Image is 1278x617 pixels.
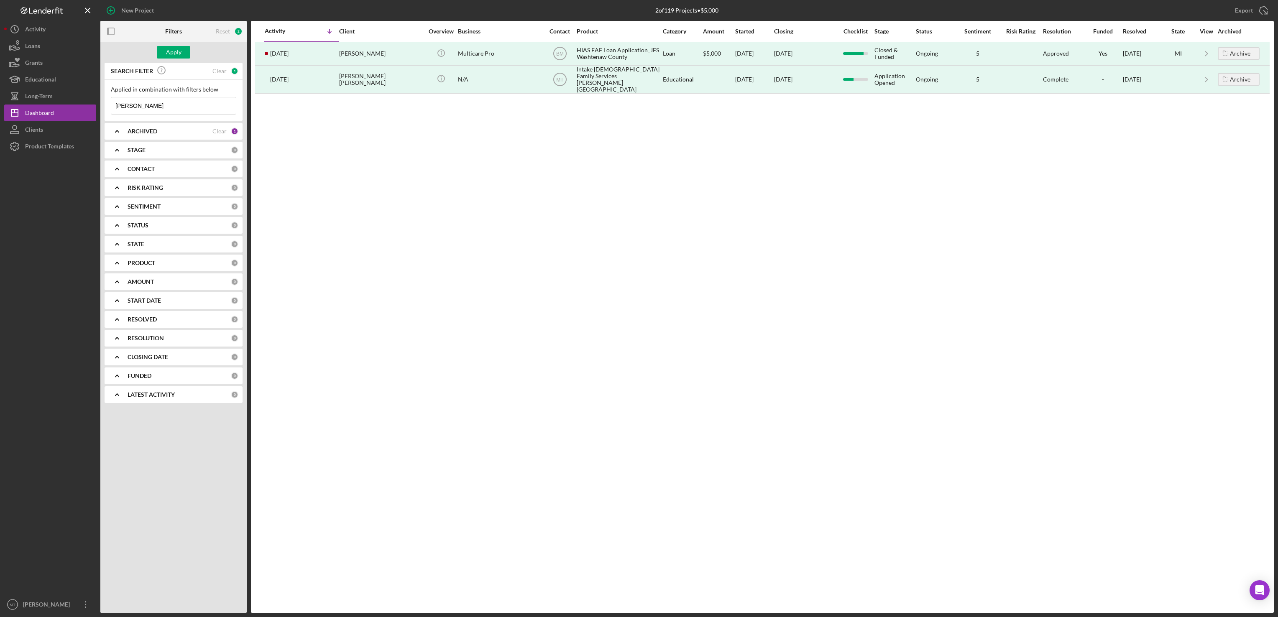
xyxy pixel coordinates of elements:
[339,43,423,65] div: [PERSON_NAME]
[231,165,238,173] div: 0
[231,184,238,191] div: 0
[128,297,161,304] b: START DATE
[1043,50,1069,57] div: Approved
[735,43,773,65] div: [DATE]
[1084,76,1122,83] div: -
[458,66,542,93] div: N/A
[1235,2,1253,19] div: Export
[774,50,792,57] div: [DATE]
[663,28,702,35] div: Category
[916,76,938,83] div: Ongoing
[128,203,161,210] b: SENTIMENT
[111,68,153,74] b: SEARCH FILTER
[231,67,238,75] div: 1
[100,2,162,19] button: New Project
[21,596,75,615] div: [PERSON_NAME]
[128,222,148,229] b: STATUS
[231,240,238,248] div: 0
[128,354,168,360] b: CLOSING DATE
[10,602,15,607] text: MT
[128,147,146,153] b: STAGE
[1227,2,1274,19] button: Export
[703,28,734,35] div: Amount
[1230,73,1250,86] div: Archive
[25,88,53,107] div: Long-Term
[838,28,874,35] div: Checklist
[874,43,915,65] div: Closed & Funded
[655,7,718,14] div: 2 of 119 Projects • $5,000
[231,372,238,380] div: 0
[234,27,243,36] div: 2
[1043,76,1068,83] div: Complete
[1043,28,1083,35] div: Resolution
[25,54,43,73] div: Grants
[1084,28,1122,35] div: Funded
[128,278,154,285] b: AMOUNT
[916,50,938,57] div: Ongoing
[4,88,96,105] button: Long-Term
[231,316,238,323] div: 0
[703,43,734,65] div: $5,000
[339,66,423,93] div: [PERSON_NAME] [PERSON_NAME]
[577,28,660,35] div: Product
[231,353,238,361] div: 0
[874,28,915,35] div: Stage
[121,2,154,19] div: New Project
[957,50,999,57] div: 5
[1084,50,1122,57] div: Yes
[1123,66,1160,93] div: [DATE]
[1000,28,1042,35] div: Risk Rating
[735,28,773,35] div: Started
[1161,50,1195,57] div: MI
[165,28,182,35] b: Filters
[25,21,46,40] div: Activity
[544,28,575,35] div: Contact
[4,138,96,155] button: Product Templates
[4,71,96,88] a: Educational
[270,76,289,83] time: 2025-03-07 16:32
[1218,73,1260,86] button: Archive
[128,316,157,323] b: RESOLVED
[157,46,190,59] button: Apply
[128,241,144,247] b: STATE
[231,203,238,210] div: 0
[166,46,181,59] div: Apply
[231,278,238,286] div: 0
[1161,28,1195,35] div: State
[556,76,564,82] text: MT
[735,66,773,93] div: [DATE]
[425,28,457,35] div: Overview
[231,127,238,135] div: 1
[4,21,96,38] button: Activity
[1218,47,1260,60] button: Archive
[4,105,96,121] a: Dashboard
[458,43,542,65] div: Multicare Pro
[25,71,56,90] div: Educational
[4,121,96,138] button: Clients
[231,334,238,342] div: 0
[1123,28,1160,35] div: Resolved
[128,128,157,135] b: ARCHIVED
[774,76,792,83] time: [DATE]
[663,43,702,65] div: Loan
[231,146,238,154] div: 0
[874,66,915,93] div: Application Opened
[128,166,155,172] b: CONTACT
[577,66,660,93] div: Intake [DEMOGRAPHIC_DATA] Family Services [PERSON_NAME][GEOGRAPHIC_DATA]
[25,138,74,157] div: Product Templates
[4,54,96,71] button: Grants
[212,128,227,135] div: Clear
[231,259,238,267] div: 0
[957,76,999,83] div: 5
[231,391,238,398] div: 0
[774,28,837,35] div: Closing
[577,43,660,65] div: HIAS EAF Loan Application_JFS Washtenaw County
[4,38,96,54] button: Loans
[916,28,956,35] div: Status
[265,28,302,34] div: Activity
[128,391,175,398] b: LATEST ACTIVITY
[339,28,423,35] div: Client
[1218,28,1260,35] div: Archived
